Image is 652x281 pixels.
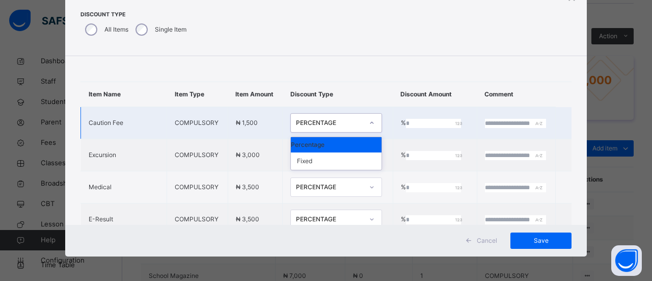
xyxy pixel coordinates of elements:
[236,151,260,159] span: ₦ 3,000
[81,139,167,171] td: Excursion
[393,203,477,236] td: %
[296,215,363,224] div: PERCENTAGE
[296,183,363,192] div: PERCENTAGE
[518,236,564,245] span: Save
[167,139,228,171] td: COMPULSORY
[167,107,228,139] td: COMPULSORY
[167,171,228,203] td: COMPULSORY
[477,82,556,107] th: Comment
[236,119,258,126] span: ₦ 1,500
[155,25,186,34] label: Single Item
[283,82,393,107] th: Discount Type
[291,152,382,170] div: Fixed
[228,82,283,107] th: Item Amount
[81,107,167,139] td: Caution Fee
[393,107,477,139] td: %
[81,203,167,236] td: E-Result
[393,139,477,171] td: %
[291,137,382,152] div: Percentage
[611,245,642,276] button: Open asap
[236,215,259,223] span: ₦ 3,500
[236,183,259,191] span: ₦ 3,500
[81,171,167,203] td: Medical
[104,25,128,34] label: All Items
[393,82,477,107] th: Discount Amount
[167,82,228,107] th: Item Type
[477,236,497,245] span: Cancel
[393,171,477,203] td: %
[81,82,167,107] th: Item Name
[167,203,228,236] td: COMPULSORY
[80,11,189,19] span: Discount Type
[296,118,363,127] div: PERCENTAGE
